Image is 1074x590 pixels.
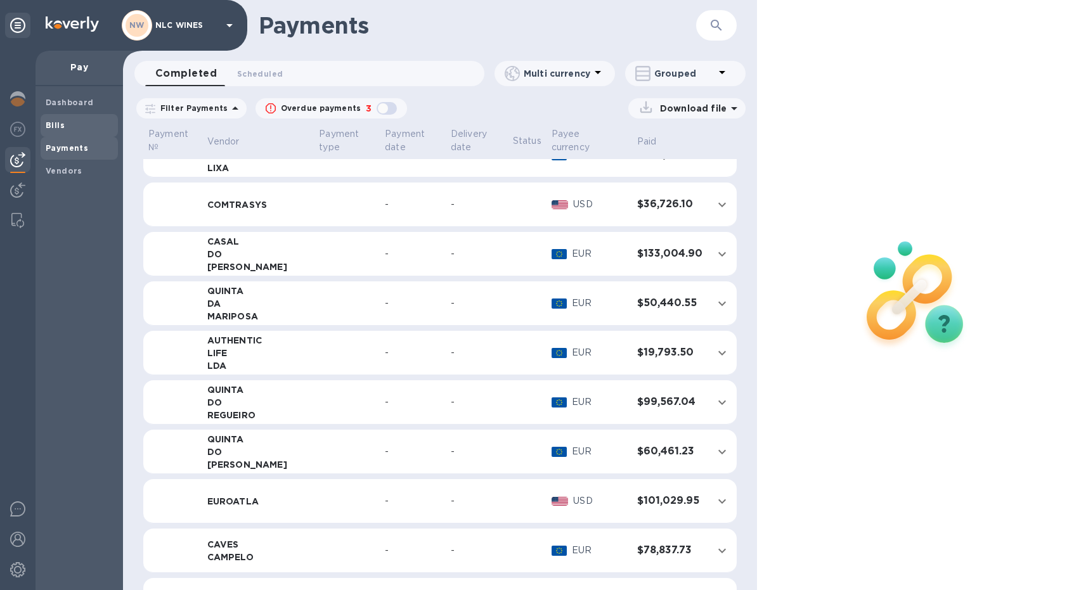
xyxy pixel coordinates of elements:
[451,247,503,260] div: -
[713,393,732,412] button: expand row
[451,198,503,211] div: -
[385,198,441,211] div: -
[155,21,219,30] p: NLC WINES
[207,396,309,409] div: DO
[46,120,65,130] b: Bills
[155,103,228,113] p: Filter Payments
[385,297,441,310] div: -
[207,135,256,148] span: Vendor
[207,409,309,421] div: REGUEIRO
[713,195,732,214] button: expand row
[573,494,627,508] p: USD
[46,61,113,74] p: Pay
[513,134,541,148] p: Status
[713,442,732,461] button: expand row
[655,102,727,115] p: Download file
[207,260,309,273] div: [PERSON_NAME]
[207,551,309,563] div: CAMPELO
[207,538,309,551] div: CAVES
[385,544,441,557] div: -
[552,497,569,506] img: USD
[207,285,309,297] div: QUINTA
[637,135,657,148] p: Paid
[573,198,627,211] p: USD
[46,98,94,107] b: Dashboard
[637,297,702,309] h3: $50,440.55
[207,495,309,508] div: EUROATLA
[148,127,197,154] p: Payment №
[713,343,732,362] button: expand row
[207,135,240,148] p: Vendor
[207,297,309,310] div: DA
[451,346,503,359] div: -
[207,198,309,211] div: COMTRASYS
[637,544,702,556] h3: $78,837.73
[207,446,309,458] div: DO
[319,127,375,154] p: Payment type
[259,12,641,39] h1: Payments
[207,359,309,372] div: LDA
[713,492,732,511] button: expand row
[10,122,25,137] img: Foreign exchange
[237,67,283,80] span: Scheduled
[207,458,309,471] div: [PERSON_NAME]
[207,310,309,323] div: MARIPOSA
[385,127,441,154] p: Payment date
[385,494,441,508] div: -
[451,544,503,557] div: -
[281,103,361,114] p: Overdue payments
[572,247,627,260] p: EUR
[552,200,569,209] img: USD
[207,162,309,174] div: LIXA
[256,98,407,119] button: Overdue payments3
[637,446,702,458] h3: $60,461.23
[207,347,309,359] div: LIFE
[5,13,30,38] div: Unpin categories
[637,135,673,148] span: Paid
[207,248,309,260] div: DO
[207,334,309,347] div: AUTHENTIC
[637,495,702,507] h3: $101,029.95
[385,445,441,458] div: -
[524,67,590,80] p: Multi currency
[46,143,88,153] b: Payments
[451,494,503,508] div: -
[451,395,503,409] div: -
[207,235,309,248] div: CASAL
[46,16,99,32] img: Logo
[572,544,627,557] p: EUR
[207,433,309,446] div: QUINTA
[46,166,82,176] b: Vendors
[637,396,702,408] h3: $99,567.04
[366,102,372,115] p: 3
[385,247,441,260] div: -
[713,541,732,560] button: expand row
[572,445,627,458] p: EUR
[637,198,702,210] h3: $36,726.10
[552,127,611,154] p: Payee currency
[552,127,627,154] span: Payee currency
[451,297,503,310] div: -
[155,65,217,82] span: Completed
[637,347,702,359] h3: $19,793.50
[207,383,309,396] div: QUINTA
[451,445,503,458] div: -
[385,346,441,359] div: -
[713,294,732,313] button: expand row
[654,67,715,80] p: Grouped
[451,127,503,154] p: Delivery date
[572,297,627,310] p: EUR
[572,346,627,359] p: EUR
[637,248,702,260] h3: $133,004.90
[129,20,145,30] b: NW
[385,395,441,409] div: -
[713,245,732,264] button: expand row
[572,395,627,409] p: EUR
